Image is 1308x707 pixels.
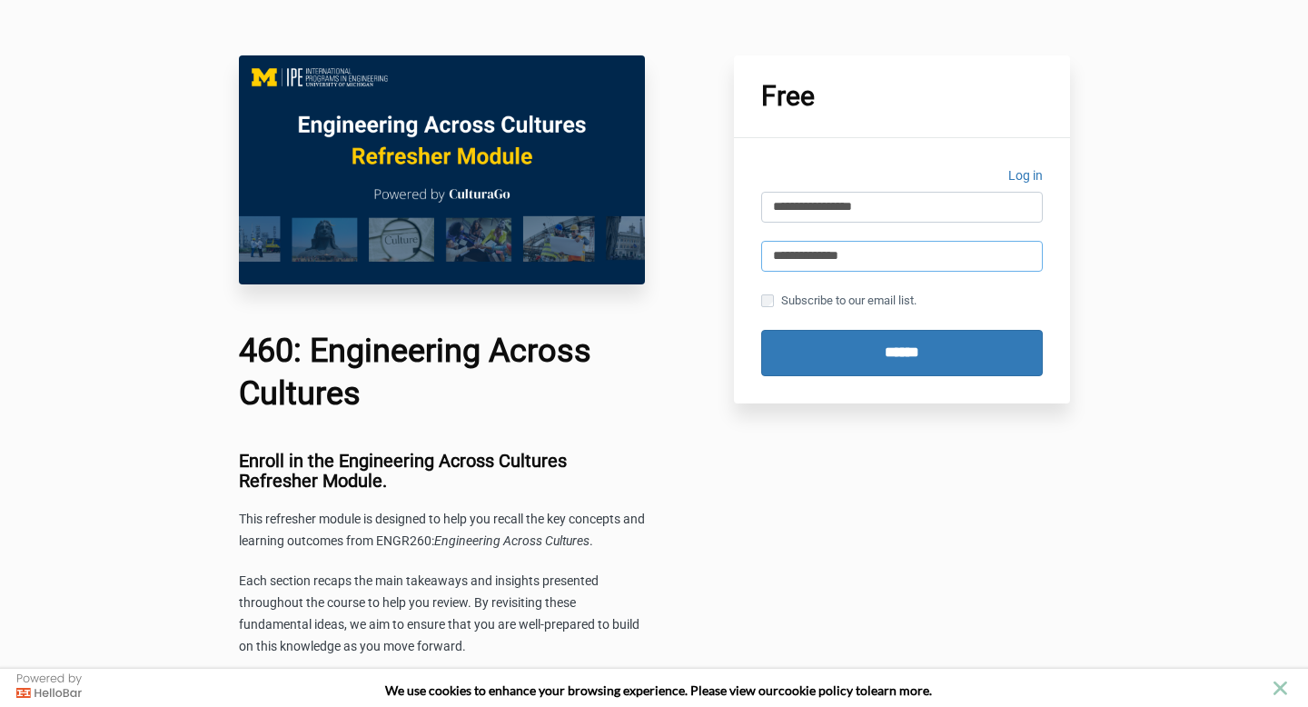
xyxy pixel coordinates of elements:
input: Subscribe to our email list. [761,294,774,307]
span: the course to help you review. By revisiting these fundamental ideas, we aim to ensure that you a... [239,595,639,653]
span: We use cookies to enhance your browsing experience. Please view our [385,682,778,698]
button: close [1269,677,1292,700]
span: Each section recaps the main takeaways and insights presented throughout [239,573,599,610]
a: Log in [1008,165,1043,192]
span: Engineering Across Cultures [434,533,590,548]
a: cookie policy [778,682,853,698]
label: Subscribe to our email list. [761,291,917,311]
span: . [590,533,593,548]
h1: Free [761,83,1043,110]
span: This refresher module is designed to help you recall the key concepts and learning outcomes from ... [239,512,645,548]
span: learn more. [867,682,932,698]
h3: Enroll in the Engineering Across Cultures Refresher Module. [239,451,646,491]
h1: 460: Engineering Across Cultures [239,330,646,415]
strong: to [856,682,867,698]
img: c0f10fc-c575-6ff0-c716-7a6e5a06d1b5_EAC_460_Main_Image.png [239,55,646,284]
